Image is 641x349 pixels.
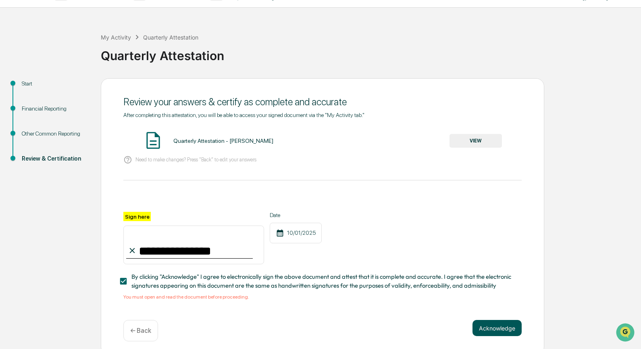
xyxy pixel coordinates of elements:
[22,104,88,113] div: Financial Reporting
[270,223,322,243] div: 10/01/2025
[22,79,88,88] div: Start
[130,327,151,334] p: ← Back
[143,130,163,150] img: Document Icon
[5,114,54,128] a: 🔎Data Lookup
[58,102,65,109] div: 🗄️
[123,96,522,108] div: Review your answers & certify as complete and accurate
[615,322,637,344] iframe: Open customer support
[472,320,522,336] button: Acknowledge
[123,112,364,118] span: After completing this attestation, you will be able to access your signed document via the "My Ac...
[143,34,198,41] div: Quarterly Attestation
[57,136,98,143] a: Powered byPylon
[16,102,52,110] span: Preclearance
[27,62,132,70] div: Start new chat
[8,118,15,124] div: 🔎
[5,98,55,113] a: 🖐️Preclearance
[22,130,88,138] div: Other Common Reporting
[135,157,256,163] p: Need to make changes? Press "Back" to edit your answers
[67,102,100,110] span: Attestations
[137,64,147,74] button: Start new chat
[123,212,151,221] label: Sign here
[270,212,322,218] label: Date
[131,272,515,290] span: By clicking "Acknowledge" I agree to electronically sign the above document and attest that it is...
[101,34,131,41] div: My Activity
[8,17,147,30] p: How can we help?
[80,137,98,143] span: Pylon
[16,117,51,125] span: Data Lookup
[8,62,23,76] img: 1746055101610-c473b297-6a78-478c-a979-82029cc54cd1
[101,42,637,63] div: Quarterly Attestation
[450,134,502,148] button: VIEW
[173,138,273,144] div: Quarterly Attestation - [PERSON_NAME]
[123,294,522,300] div: You must open and read the document before proceeding.
[8,102,15,109] div: 🖐️
[22,155,88,163] div: Review & Certification
[55,98,103,113] a: 🗄️Attestations
[27,70,102,76] div: We're available if you need us!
